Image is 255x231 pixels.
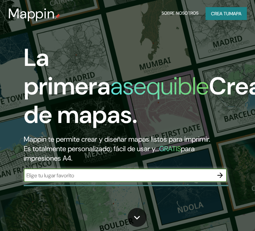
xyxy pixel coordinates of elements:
font: Mappin te permite crear y diseñar mapas listos para imprimir. [24,135,210,144]
input: Elige tu lugar favorito [24,172,213,179]
font: mapa [229,11,241,17]
font: La primera [24,42,110,102]
button: Crea tumapa [206,7,247,20]
img: pin de mapeo [55,14,60,19]
font: GRATIS [159,144,181,154]
font: para impresiones A4. [24,144,195,163]
font: Es totalmente personalizado, fácil de usar y... [24,144,159,154]
font: Mappin [8,4,55,23]
font: Crea tu [211,11,229,17]
font: asequible [110,70,209,102]
button: Sobre nosotros [160,7,200,20]
font: Sobre nosotros [162,11,198,16]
